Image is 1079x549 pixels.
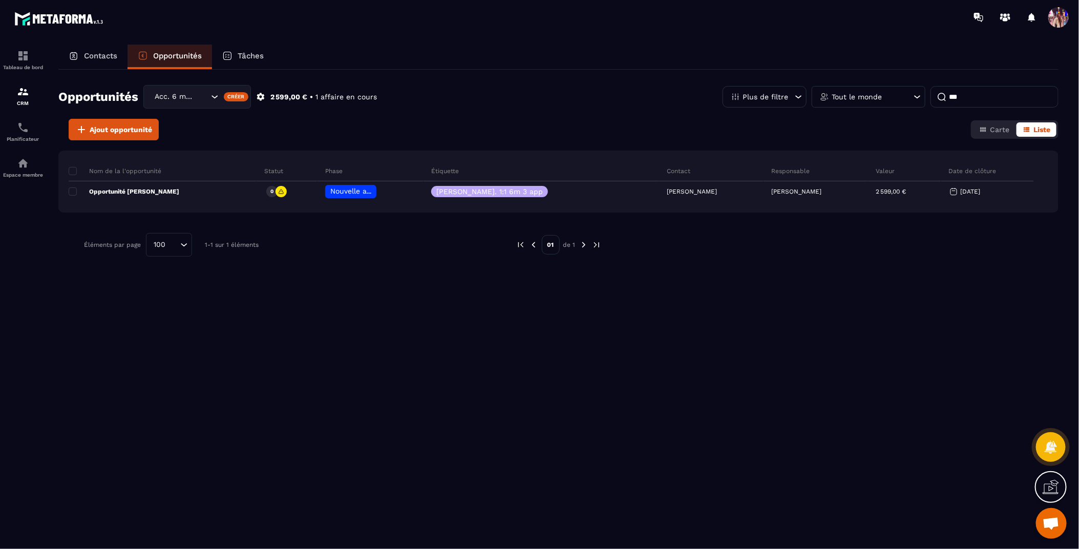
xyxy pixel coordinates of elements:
[270,92,307,102] p: 2 599,00 €
[17,50,29,62] img: formation
[3,172,44,178] p: Espace membre
[90,124,152,135] span: Ajout opportunité
[436,188,543,195] p: [PERSON_NAME]. 1:1 6m 3 app
[143,85,251,109] div: Search for option
[146,233,192,257] div: Search for option
[1033,125,1050,134] span: Liste
[270,188,273,195] p: 0
[3,65,44,70] p: Tableau de bord
[973,122,1015,137] button: Carte
[153,91,198,102] span: Acc. 6 mois - 3 appels
[743,93,788,100] p: Plus de filtre
[990,125,1009,134] span: Carte
[876,188,906,195] p: 2 599,00 €
[150,239,169,250] span: 100
[58,87,138,107] h2: Opportunités
[128,45,212,69] a: Opportunités
[224,92,249,101] div: Créer
[330,187,398,195] span: Nouvelle arrivée 🌸
[3,100,44,106] p: CRM
[58,45,128,69] a: Contacts
[69,187,179,196] p: Opportunité [PERSON_NAME]
[667,167,690,175] p: Contact
[69,119,159,140] button: Ajout opportunité
[264,167,283,175] p: Statut
[315,92,377,102] p: 1 affaire en cours
[592,240,601,249] img: next
[205,241,259,248] p: 1-1 sur 1 éléments
[3,42,44,78] a: formationformationTableau de bord
[69,167,161,175] p: Nom de la l'opportunité
[579,240,588,249] img: next
[876,167,895,175] p: Valeur
[771,167,810,175] p: Responsable
[3,136,44,142] p: Planificateur
[529,240,538,249] img: prev
[542,235,560,255] p: 01
[949,167,997,175] p: Date de clôture
[3,78,44,114] a: formationformationCRM
[3,150,44,185] a: automationsautomationsEspace membre
[153,51,202,60] p: Opportunités
[961,188,981,195] p: [DATE]
[84,51,117,60] p: Contacts
[17,157,29,170] img: automations
[310,92,313,102] p: •
[212,45,274,69] a: Tâches
[169,239,178,250] input: Search for option
[832,93,882,100] p: Tout le monde
[771,188,821,195] p: [PERSON_NAME]
[563,241,576,249] p: de 1
[84,241,141,248] p: Éléments par page
[1036,508,1067,539] div: Ouvrir le chat
[516,240,525,249] img: prev
[1017,122,1056,137] button: Liste
[17,121,29,134] img: scheduler
[14,9,107,28] img: logo
[3,114,44,150] a: schedulerschedulerPlanificateur
[17,86,29,98] img: formation
[325,167,343,175] p: Phase
[431,167,459,175] p: Étiquette
[198,91,208,102] input: Search for option
[238,51,264,60] p: Tâches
